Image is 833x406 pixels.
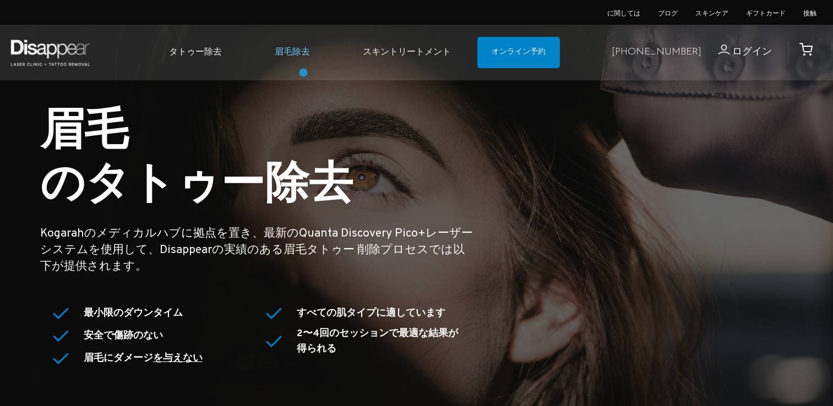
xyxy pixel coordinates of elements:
[84,307,183,320] strong: 最小限のダウンタイム
[477,37,560,69] a: オンライン予約
[40,105,353,215] small: 眉毛 のタトゥー除去
[84,352,203,365] strong: 眉毛にダメージ
[658,9,678,18] a: ブログ
[612,45,701,61] a: [PHONE_NUMBER]
[40,226,473,274] big: Kogarahのメディカルハブに拠点を置き、最新のQuanta Discovery Pico+レーザーシステムを使用して、Disappearの実績のある眉毛タトゥー 削除プロセスでは以下が提供さ...
[701,45,772,61] a: ログイン
[297,307,445,320] strong: すべての肌タイプに適しています
[248,36,336,69] a: 眉毛除去
[732,46,772,58] span: ログイン
[297,327,458,356] strong: 2〜4回のセッションで最適な結果が得られる
[153,352,203,365] u: を与えない
[607,9,640,18] a: に関しては
[695,9,728,18] a: スキンケア
[746,9,786,18] a: ギフトカード
[143,36,248,69] a: タトゥー除去
[8,33,92,72] img: Disappear - オーストラリア、シドニーのレーザークリニックとタトゥー除去サービス
[803,9,816,18] a: 接触
[84,330,163,342] strong: 安全で傷跡のない
[336,36,477,69] a: スキントリートメント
